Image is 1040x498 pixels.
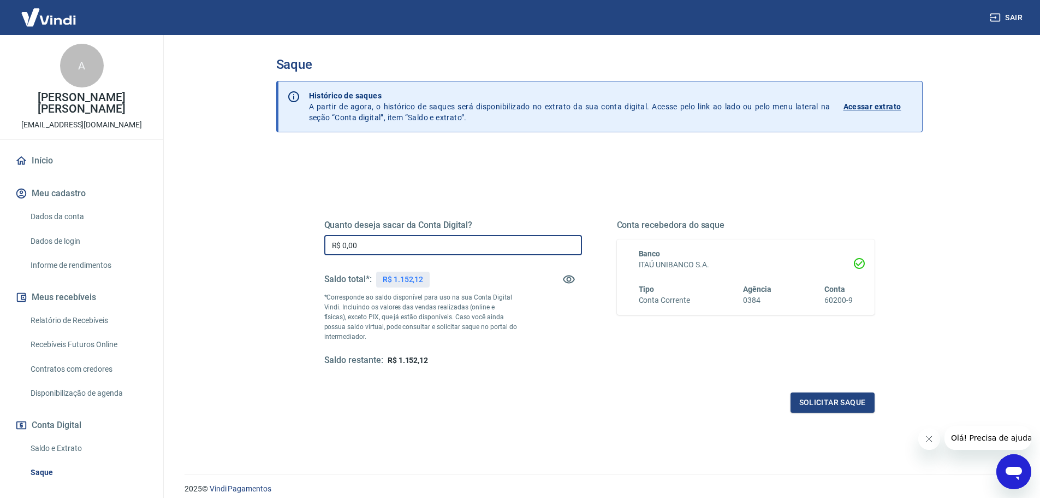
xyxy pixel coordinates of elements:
span: Banco [639,249,661,258]
span: Olá! Precisa de ajuda? [7,8,92,16]
h5: Saldo restante: [324,355,383,366]
a: Vindi Pagamentos [210,484,271,493]
h6: ITAÚ UNIBANCO S.A. [639,259,853,271]
h5: Conta recebedora do saque [617,220,875,231]
span: R$ 1.152,12 [388,356,428,365]
p: [PERSON_NAME] [PERSON_NAME] [9,92,154,115]
a: Informe de rendimentos [26,254,150,277]
div: A [60,44,104,87]
span: Tipo [639,285,655,294]
a: Saldo e Extrato [26,437,150,460]
p: Histórico de saques [309,90,830,101]
span: Conta [824,285,845,294]
img: Vindi [13,1,84,34]
a: Dados da conta [26,206,150,228]
iframe: Botão para abrir a janela de mensagens [996,454,1031,489]
button: Meus recebíveis [13,285,150,309]
h3: Saque [276,57,923,72]
button: Meu cadastro [13,181,150,206]
a: Recebíveis Futuros Online [26,333,150,356]
a: Saque [26,461,150,484]
p: [EMAIL_ADDRESS][DOMAIN_NAME] [21,119,142,131]
iframe: Fechar mensagem [918,428,940,450]
h5: Quanto deseja sacar da Conta Digital? [324,220,582,231]
a: Disponibilização de agenda [26,382,150,405]
h6: 60200-9 [824,295,853,306]
a: Relatório de Recebíveis [26,309,150,332]
button: Solicitar saque [791,392,875,413]
p: R$ 1.152,12 [383,274,423,285]
button: Conta Digital [13,413,150,437]
h5: Saldo total*: [324,274,372,285]
p: Acessar extrato [843,101,901,112]
a: Início [13,149,150,173]
iframe: Mensagem da empresa [944,426,1031,450]
h6: 0384 [743,295,771,306]
p: *Corresponde ao saldo disponível para uso na sua Conta Digital Vindi. Incluindo os valores das ve... [324,292,518,342]
a: Dados de login [26,230,150,253]
a: Contratos com credores [26,358,150,380]
a: Acessar extrato [843,90,913,123]
span: Agência [743,285,771,294]
p: 2025 © [185,483,1014,495]
h6: Conta Corrente [639,295,690,306]
button: Sair [988,8,1027,28]
p: A partir de agora, o histórico de saques será disponibilizado no extrato da sua conta digital. Ac... [309,90,830,123]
